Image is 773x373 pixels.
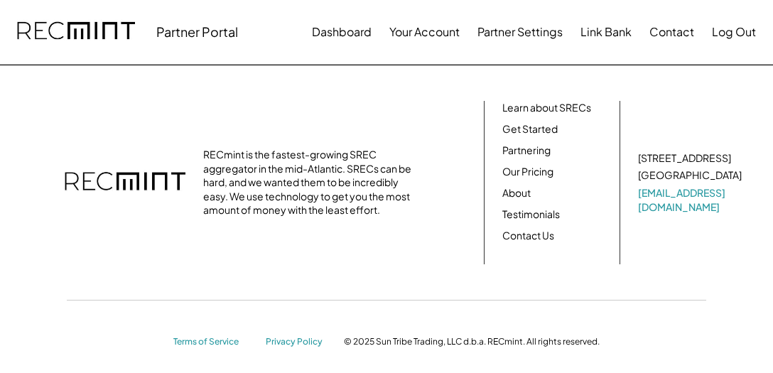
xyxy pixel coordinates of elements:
[638,151,731,166] div: [STREET_ADDRESS]
[502,207,560,222] a: Testimonials
[344,336,600,347] div: © 2025 Sun Tribe Trading, LLC d.b.a. RECmint. All rights reserved.
[502,229,554,243] a: Contact Us
[266,336,330,348] a: Privacy Policy
[649,18,694,46] button: Contact
[173,336,252,348] a: Terms of Service
[638,186,745,214] a: [EMAIL_ADDRESS][DOMAIN_NAME]
[712,18,756,46] button: Log Out
[502,165,553,179] a: Our Pricing
[312,18,372,46] button: Dashboard
[502,122,558,136] a: Get Started
[502,144,551,158] a: Partnering
[580,18,632,46] button: Link Bank
[638,168,742,183] div: [GEOGRAPHIC_DATA]
[389,18,460,46] button: Your Account
[203,148,416,217] div: RECmint is the fastest-growing SREC aggregator in the mid-Atlantic. SRECs can be hard, and we wan...
[502,101,591,115] a: Learn about SRECs
[502,186,531,200] a: About
[477,18,563,46] button: Partner Settings
[65,158,185,207] img: recmint-logotype%403x.png
[156,23,238,40] div: Partner Portal
[17,8,135,56] img: recmint-logotype%403x.png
